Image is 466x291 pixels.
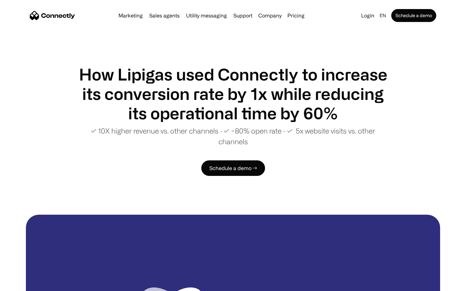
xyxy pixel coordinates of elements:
div: en [377,11,390,20]
div: Company [256,11,283,20]
aside: Language selected: English [6,279,39,289]
ul: Language list [13,280,39,289]
h1: How Lipigas used Connectly to increase its conversion rate by 1x while reducing its operational t... [78,65,388,123]
a: Support [231,13,255,18]
p: ✓ 10X higher revenue vs. other channels ∙ ✓ ~80% open rate ∙ ✓ 5x website visits vs. other channels [78,125,388,147]
a: Utility messaging [183,13,229,18]
div: Company [258,11,282,20]
a: Schedule a demo [391,9,436,22]
a: Marketing [116,13,145,18]
div: en [380,11,386,20]
a: Schedule a demo → [201,160,265,176]
a: Pricing [285,13,307,18]
a: Login [359,11,377,20]
a: Sales agents [147,13,182,18]
a: home [30,11,75,20]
